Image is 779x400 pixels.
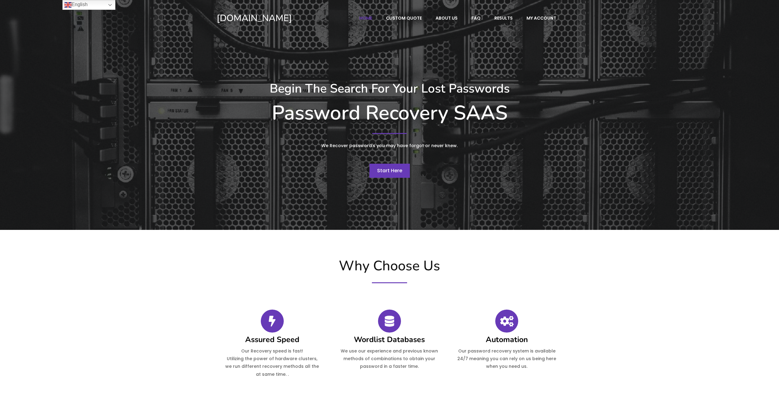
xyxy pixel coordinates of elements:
span: About Us [436,15,458,21]
span: My account [526,15,556,21]
a: About Us [429,12,464,24]
p: We Recover password's you may have forgot or never knew. [275,142,504,150]
a: My account [520,12,563,24]
span: Start Here [377,167,402,174]
p: We use our experience and previous known methods of combinations to obtain your password in a fas... [340,347,439,371]
p: Our Recovery speed is fast! Utilizing the power of hardware clusters, we run different recovery m... [223,347,322,378]
span: Home [359,15,372,21]
span: Results [494,15,513,21]
span: FAQ [471,15,481,21]
h1: Password Recovery SAAS [217,101,563,125]
h4: Wordlist Databases [340,336,439,344]
h4: Assured Speed [223,336,322,344]
a: Results [488,12,519,24]
span: Custom Quote [386,15,422,21]
h4: Automation [457,336,556,344]
h2: Why Choose Us [214,258,566,274]
p: Our password recovery system is available 24/7 meaning you can rely on us being here when you nee... [457,347,556,371]
img: en [64,1,72,9]
a: Custom Quote [380,12,428,24]
a: Start Here [369,164,410,178]
a: [DOMAIN_NAME] [217,12,334,24]
h3: Begin The Search For Your Lost Passwords [217,81,563,96]
a: Home [353,12,379,24]
a: FAQ [465,12,487,24]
